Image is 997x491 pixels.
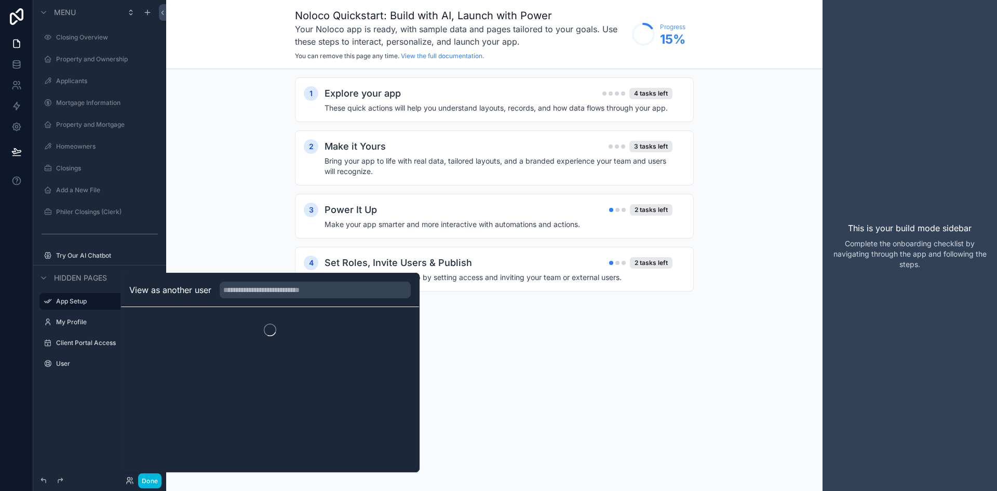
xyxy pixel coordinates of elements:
label: Mortgage Information [56,99,154,107]
p: Complete the onboarding checklist by navigating through the app and following the steps. [831,238,989,270]
p: This is your build mode sidebar [848,222,972,234]
label: Philer Closings (Clerk) [56,208,154,216]
label: Client Portal Access [56,339,154,347]
h2: View as another user [129,284,211,296]
label: Property and Ownership [56,55,154,63]
label: Closing Overview [56,33,154,42]
span: Progress [660,23,685,31]
span: Menu [54,7,76,18]
label: Homeowners [56,142,154,151]
label: Applicants [56,77,154,85]
span: 15 % [660,31,685,48]
label: Try Our AI Chatbot [56,251,154,260]
span: You can remove this page any time. [295,52,399,60]
label: My Profile [56,318,154,326]
h3: Your Noloco app is ready, with sample data and pages tailored to your goals. Use these steps to i... [295,23,627,48]
label: Property and Mortgage [56,121,154,129]
button: Done [138,473,161,488]
label: Add a New File [56,186,154,194]
h1: Noloco Quickstart: Build with AI, Launch with Power [295,8,627,23]
label: App Setup [56,297,154,306]
span: Hidden pages [54,273,107,283]
label: User [56,360,154,368]
a: View the full documentation. [401,52,484,60]
label: Closings [56,164,154,172]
